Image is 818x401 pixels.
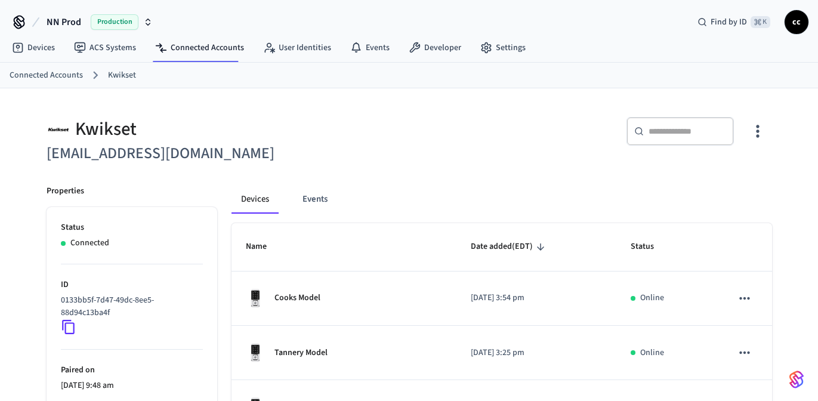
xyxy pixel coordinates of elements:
span: ⌘ K [751,16,770,28]
span: Name [246,237,282,256]
p: Connected [70,237,109,249]
span: Date added(EDT) [471,237,548,256]
button: Devices [231,185,279,214]
span: cc [786,11,807,33]
button: cc [785,10,808,34]
p: [DATE] 3:54 pm [471,292,602,304]
p: Paired on [61,364,203,377]
a: Devices [2,37,64,58]
span: Status [631,237,669,256]
p: Status [61,221,203,234]
a: ACS Systems [64,37,146,58]
a: Kwikset [108,69,136,82]
img: Kwikset Halo Touchscreen Wifi Enabled Smart Lock, Polished Chrome, Front [246,343,265,362]
p: ID [61,279,203,291]
p: Tannery Model [274,347,328,359]
div: connected account tabs [231,185,772,214]
img: SeamLogoGradient.69752ec5.svg [789,370,804,389]
a: Events [341,37,399,58]
p: [DATE] 9:48 am [61,380,203,392]
span: NN Prod [47,15,81,29]
a: User Identities [254,37,341,58]
p: [DATE] 3:25 pm [471,347,602,359]
p: Cooks Model [274,292,320,304]
img: Kwikset Halo Touchscreen Wifi Enabled Smart Lock, Polished Chrome, Front [246,289,265,308]
p: Properties [47,185,84,198]
a: Connected Accounts [10,69,83,82]
div: Find by ID⌘ K [688,11,780,33]
span: Production [91,14,138,30]
a: Settings [471,37,535,58]
button: Events [293,185,337,214]
a: Developer [399,37,471,58]
span: Find by ID [711,16,747,28]
a: Connected Accounts [146,37,254,58]
p: Online [640,292,664,304]
p: 0133bb5f-7d47-49dc-8ee5-88d94c13ba4f [61,294,198,319]
img: Kwikset Logo, Square [47,117,70,141]
h6: [EMAIL_ADDRESS][DOMAIN_NAME] [47,141,402,166]
div: Kwikset [47,117,402,141]
p: Online [640,347,664,359]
